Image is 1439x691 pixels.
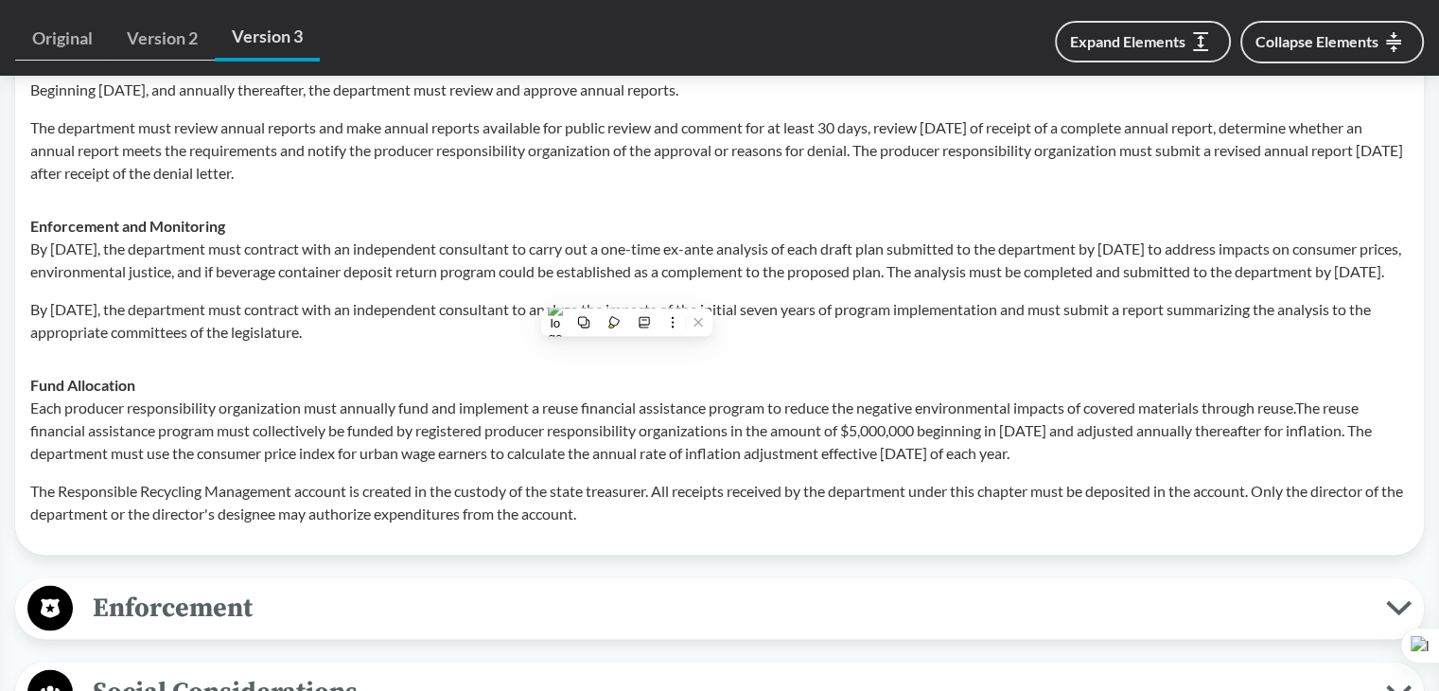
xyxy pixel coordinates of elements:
a: Original [15,17,110,61]
p: The department must review annual reports and make annual reports available for public review and... [30,115,1409,184]
button: Expand Elements [1055,21,1231,62]
button: Collapse Elements [1240,21,1424,63]
a: Version 3 [215,15,320,62]
strong: Fund Allocation [30,375,135,393]
p: Each producer responsibility organization must annually fund and implement a reuse financial assi... [30,396,1409,464]
button: Enforcement [22,584,1417,632]
p: Beginning [DATE], and annually thereafter, the department must review and approve annual reports. [30,78,1409,100]
p: The Responsible Recycling Management account is created in the custody of the state treasurer. Al... [30,479,1409,524]
p: By [DATE], the department must contract with an independent consultant to carry out a one-time ex... [30,237,1409,282]
p: By [DATE], the department must contract with an independent consultant to analyze the impacts of ... [30,297,1409,343]
strong: Enforcement and Monitoring [30,216,225,234]
a: Version 2 [110,17,215,61]
span: Enforcement [73,586,1386,629]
